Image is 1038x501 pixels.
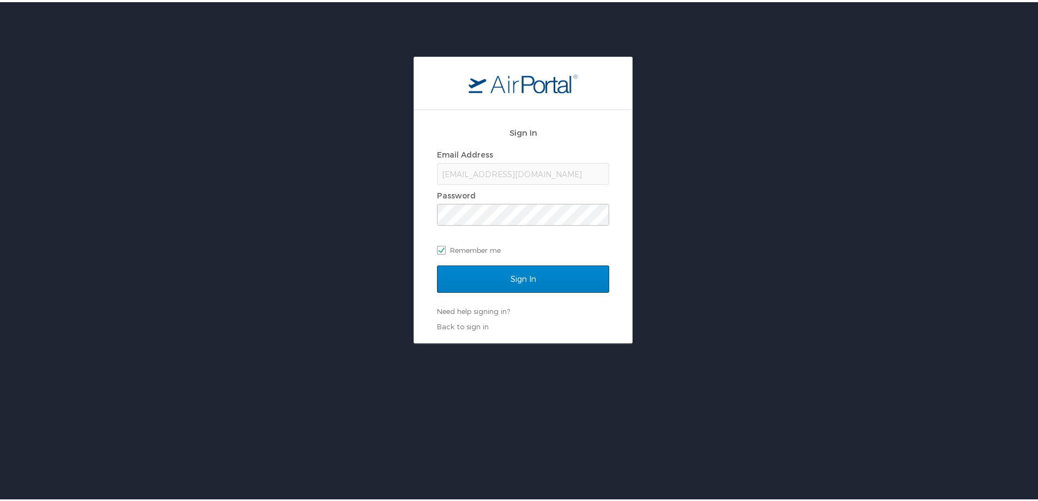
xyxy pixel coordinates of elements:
label: Email Address [437,148,493,157]
h2: Sign In [437,124,609,137]
a: Back to sign in [437,320,489,329]
label: Password [437,189,476,198]
input: Sign In [437,263,609,291]
a: Need help signing in? [437,305,510,313]
img: logo [469,71,578,91]
label: Remember me [437,240,609,256]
